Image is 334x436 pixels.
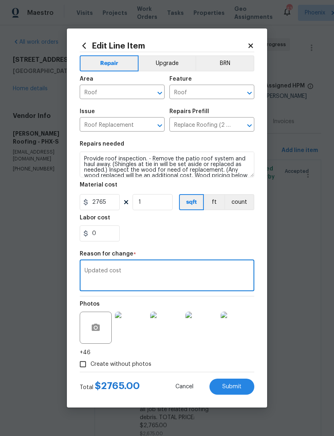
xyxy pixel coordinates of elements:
[244,120,255,131] button: Open
[224,194,254,210] button: count
[139,55,196,71] button: Upgrade
[80,251,133,257] h5: Reason for change
[80,382,140,391] div: Total
[80,301,100,307] h5: Photos
[222,384,241,390] span: Submit
[80,55,139,71] button: Repair
[80,349,91,357] span: +46
[80,41,247,50] h2: Edit Line Item
[169,109,209,114] h5: Repairs Prefill
[179,194,204,210] button: sqft
[95,381,140,391] span: $ 2765.00
[91,360,151,369] span: Create without photos
[163,379,206,395] button: Cancel
[154,120,165,131] button: Open
[80,141,124,147] h5: Repairs needed
[195,55,254,71] button: BRN
[80,109,95,114] h5: Issue
[244,87,255,99] button: Open
[169,76,192,82] h5: Feature
[80,152,254,177] textarea: Provide roof inspection. - Remove the patio roof system and haul away. (Shingles at tie in will b...
[80,182,117,188] h5: Material cost
[80,215,110,221] h5: Labor cost
[85,268,249,285] textarea: Updated cost
[154,87,165,99] button: Open
[209,379,254,395] button: Submit
[204,194,224,210] button: ft
[80,76,93,82] h5: Area
[175,384,193,390] span: Cancel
